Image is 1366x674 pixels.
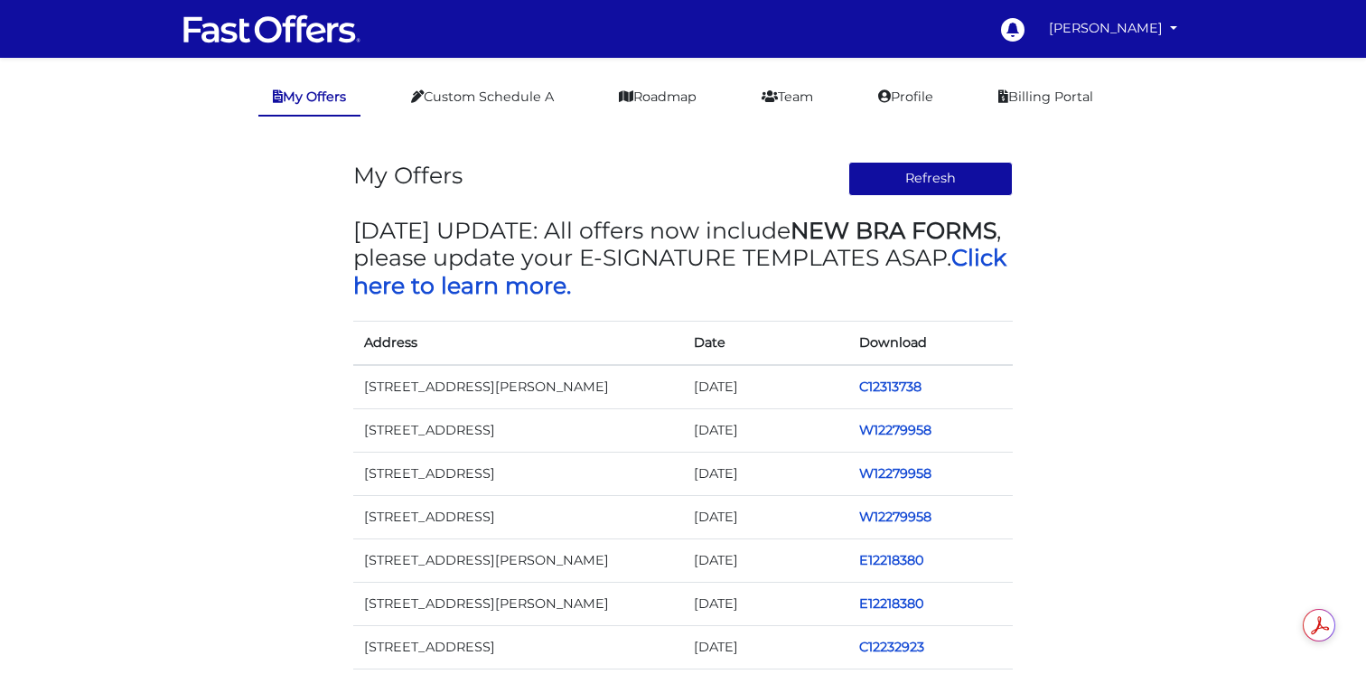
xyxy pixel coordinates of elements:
th: Download [848,321,1014,365]
td: [STREET_ADDRESS][PERSON_NAME] [353,583,683,626]
a: Billing Portal [984,80,1108,115]
td: [DATE] [683,538,848,582]
a: E12218380 [859,595,924,612]
td: [STREET_ADDRESS] [353,626,683,669]
a: My Offers [258,80,360,117]
td: [STREET_ADDRESS] [353,408,683,452]
td: [DATE] [683,495,848,538]
a: W12279958 [859,422,931,438]
strong: NEW BRA FORMS [791,217,996,244]
a: Roadmap [604,80,711,115]
td: [STREET_ADDRESS][PERSON_NAME] [353,538,683,582]
a: C12232923 [859,639,924,655]
a: C12313738 [859,379,922,395]
a: Click here to learn more. [353,244,1006,298]
th: Date [683,321,848,365]
a: Profile [864,80,948,115]
td: [DATE] [683,583,848,626]
td: [DATE] [683,365,848,409]
a: Team [747,80,828,115]
a: E12218380 [859,552,924,568]
h3: My Offers [353,162,463,189]
a: W12279958 [859,509,931,525]
td: [DATE] [683,626,848,669]
h3: [DATE] UPDATE: All offers now include , please update your E-SIGNATURE TEMPLATES ASAP. [353,217,1013,299]
td: [STREET_ADDRESS][PERSON_NAME] [353,365,683,409]
a: W12279958 [859,465,931,482]
td: [STREET_ADDRESS] [353,495,683,538]
td: [STREET_ADDRESS] [353,452,683,495]
td: [DATE] [683,452,848,495]
a: [PERSON_NAME] [1042,11,1184,46]
th: Address [353,321,683,365]
button: Refresh [848,162,1014,196]
a: Custom Schedule A [397,80,568,115]
td: [DATE] [683,408,848,452]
